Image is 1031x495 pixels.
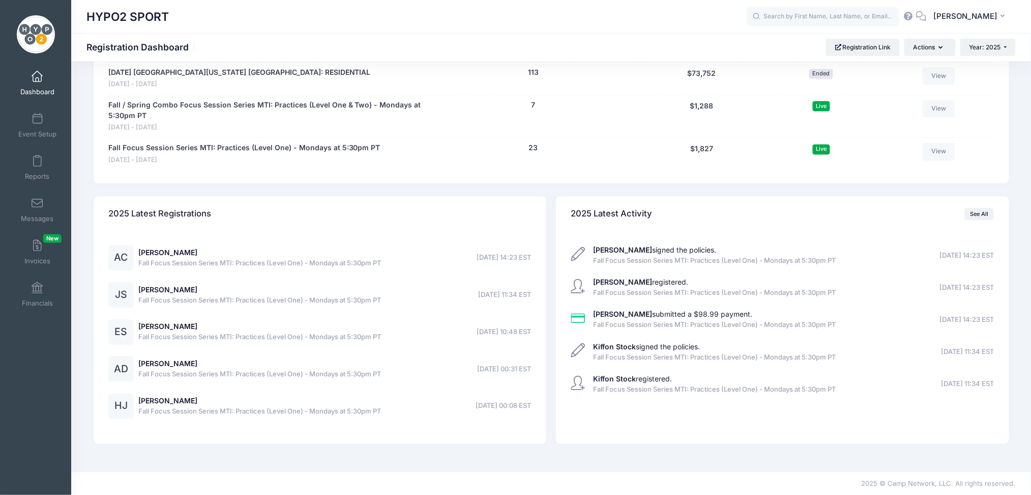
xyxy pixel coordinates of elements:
span: [DATE] 00:08 EST [476,401,532,411]
div: HJ [108,394,134,419]
a: [PERSON_NAME] [139,360,198,368]
a: Messages [13,192,62,228]
span: [DATE] - [DATE] [108,80,371,90]
span: New [43,234,62,243]
a: [DATE] [GEOGRAPHIC_DATA][US_STATE] [GEOGRAPHIC_DATA]: RESIDENTIAL [108,68,371,78]
strong: Kiffon Stock [594,375,636,383]
a: Kiffon Stockregistered. [594,375,672,383]
span: Messages [21,214,53,223]
a: [PERSON_NAME]signed the policies. [594,246,717,255]
span: [DATE] 11:34 EST [941,379,994,390]
button: Actions [904,39,955,56]
span: [DATE] 14:23 EST [477,253,532,263]
div: $73,752 [640,68,764,90]
h4: 2025 Latest Activity [571,200,653,229]
button: 113 [528,68,539,78]
a: Fall Focus Session Series MTI: Practices (Level One) - Mondays at 5:30pm PT [108,143,380,154]
div: AD [108,356,134,382]
a: [PERSON_NAME] [139,322,198,331]
span: Fall Focus Session Series MTI: Practices (Level One) - Mondays at 5:30pm PT [139,296,381,306]
a: Reports [13,150,62,185]
span: Live [813,145,830,154]
span: [PERSON_NAME] [933,11,997,22]
a: Kiffon Stocksigned the policies. [594,343,700,351]
a: ES [108,328,134,337]
h1: Registration Dashboard [86,42,197,52]
a: AC [108,254,134,263]
a: InvoicesNew [13,234,62,270]
span: [DATE] 14:23 EST [939,283,994,293]
a: Dashboard [13,65,62,101]
a: Fall / Spring Combo Focus Session Series MTI: Practices (Level One & Two) - Mondays at 5:30pm PT [108,100,422,122]
span: Reports [25,172,49,181]
div: JS [108,283,134,308]
div: $1,288 [640,100,764,133]
a: Financials [13,277,62,312]
span: Fall Focus Session Series MTI: Practices (Level One) - Mondays at 5:30pm PT [139,407,381,417]
div: ES [108,320,134,345]
span: Fall Focus Session Series MTI: Practices (Level One) - Mondays at 5:30pm PT [594,320,836,331]
span: Ended [809,69,833,79]
a: See All [965,208,994,221]
a: [PERSON_NAME]registered. [594,278,689,287]
strong: [PERSON_NAME] [594,246,653,255]
div: $1,827 [640,143,764,165]
a: [PERSON_NAME] [139,286,198,294]
span: [DATE] 10:48 EST [477,327,532,338]
a: View [923,143,955,160]
div: AC [108,245,134,271]
span: [DATE] - [DATE] [108,156,380,166]
span: Fall Focus Session Series MTI: Practices (Level One) - Mondays at 5:30pm PT [139,259,381,269]
a: HJ [108,402,134,411]
span: Fall Focus Session Series MTI: Practices (Level One) - Mondays at 5:30pm PT [594,385,836,395]
a: JS [108,291,134,300]
span: [DATE] - [DATE] [108,123,422,133]
span: [DATE] 14:23 EST [939,251,994,261]
span: [DATE] 11:34 EST [479,290,532,300]
span: Financials [22,299,53,308]
span: [DATE] 11:34 EST [941,347,994,358]
h1: HYPO2 SPORT [86,5,169,29]
a: [PERSON_NAME] [139,249,198,257]
span: [DATE] 14:23 EST [939,315,994,325]
button: Year: 2025 [960,39,1016,56]
span: Event Setup [18,130,56,139]
a: [PERSON_NAME]submitted a $98.99 payment. [594,310,753,319]
button: [PERSON_NAME] [927,5,1016,29]
span: Fall Focus Session Series MTI: Practices (Level One) - Mondays at 5:30pm PT [594,353,836,363]
span: Fall Focus Session Series MTI: Practices (Level One) - Mondays at 5:30pm PT [139,370,381,380]
button: 7 [532,100,536,111]
a: AD [108,366,134,374]
strong: Kiffon Stock [594,343,636,351]
a: Registration Link [826,39,900,56]
strong: [PERSON_NAME] [594,278,653,287]
span: Live [813,101,830,111]
a: Event Setup [13,107,62,143]
a: View [923,68,955,85]
span: [DATE] 00:31 EST [478,365,532,375]
span: 2025 © Camp Network, LLC. All rights reserved. [862,480,1016,488]
span: Invoices [24,257,50,265]
span: Fall Focus Session Series MTI: Practices (Level One) - Mondays at 5:30pm PT [139,333,381,343]
a: [PERSON_NAME] [139,397,198,405]
h4: 2025 Latest Registrations [108,200,211,229]
input: Search by First Name, Last Name, or Email... [747,7,899,27]
span: Dashboard [20,88,54,96]
img: HYPO2 SPORT [17,15,55,53]
span: Fall Focus Session Series MTI: Practices (Level One) - Mondays at 5:30pm PT [594,256,836,266]
a: View [923,100,955,118]
span: Year: 2025 [969,43,1001,51]
button: 23 [529,143,538,154]
strong: [PERSON_NAME] [594,310,653,319]
span: Fall Focus Session Series MTI: Practices (Level One) - Mondays at 5:30pm PT [594,288,836,298]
